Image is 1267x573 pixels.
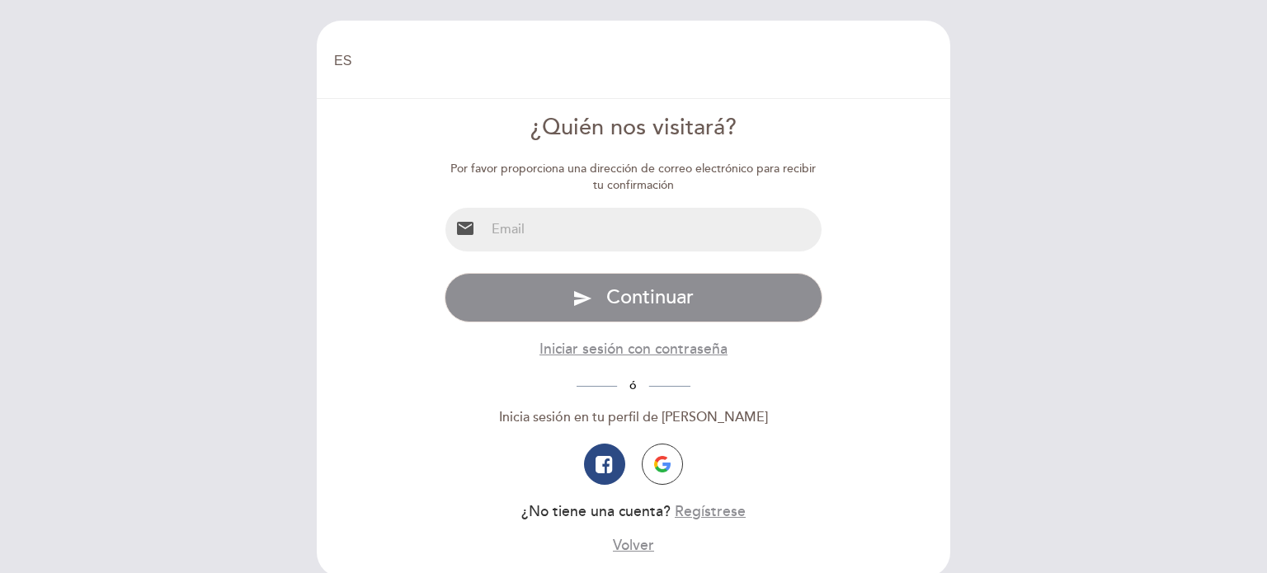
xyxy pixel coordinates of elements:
div: ¿Quién nos visitará? [445,112,823,144]
span: ó [617,378,649,392]
button: Volver [613,535,654,556]
i: email [455,218,475,238]
input: Email [485,208,822,251]
div: Inicia sesión en tu perfil de [PERSON_NAME] [445,408,823,427]
span: ¿No tiene una cuenta? [521,503,671,520]
i: send [572,289,592,308]
div: Por favor proporciona una dirección de correo electrónico para recibir tu confirmación [445,161,823,194]
span: Continuar [606,285,694,309]
img: icon-google.png [654,456,671,472]
button: send Continuar [445,273,823,322]
button: Iniciar sesión con contraseña [539,339,728,359]
button: Regístrese [675,501,746,522]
